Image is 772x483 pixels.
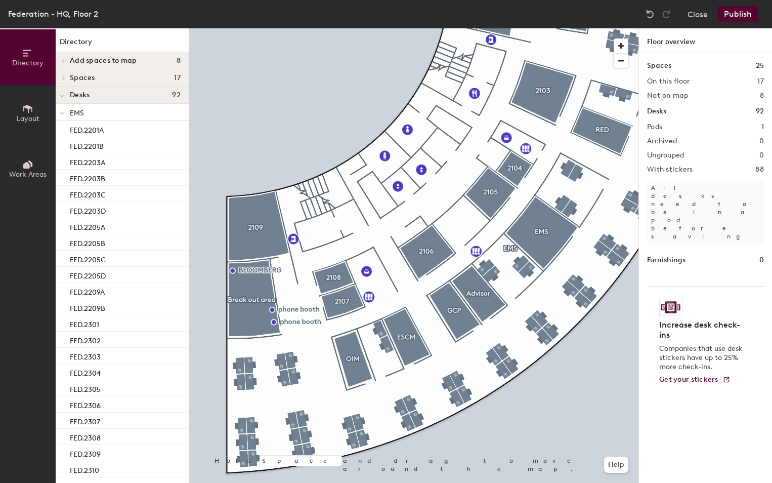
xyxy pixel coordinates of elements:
span: Directory [12,59,44,67]
span: Add spaces to map [70,57,137,65]
button: Publish [718,6,758,22]
p: FED.2301 [70,317,99,329]
p: FED.2205A [70,220,105,232]
button: Close [688,6,708,22]
p: FED.2203B [70,172,105,183]
p: FED.2205D [70,269,106,280]
p: FED.2201B [70,139,104,151]
p: FED.2203A [70,155,105,167]
h1: Floor overview [639,28,772,52]
h1: Furnishings [647,255,685,266]
p: FED.2304 [70,366,101,378]
h2: 17 [757,77,764,86]
button: Help [604,457,628,473]
p: FED.2203C [70,188,106,199]
p: FED.2209B [70,301,105,313]
h1: 0 [759,255,764,266]
p: All desks need to be in a pod before saving [647,180,764,245]
h1: Directory [56,36,189,52]
h2: 0 [759,137,764,145]
h2: On this floor [647,77,690,86]
p: FED.2309 [70,447,101,459]
h1: 25 [756,60,764,71]
h2: 0 [759,151,764,159]
span: Work Areas [9,170,47,179]
h2: 1 [761,123,764,131]
a: Get your stickers [659,376,731,384]
img: Undo [645,9,655,19]
p: Companies that use desk stickers have up to 25% more check-ins. [659,344,746,372]
span: Get your stickers [659,375,718,384]
h2: With stickers [647,166,693,174]
p: FED.2305 [70,382,101,394]
span: Desks [70,91,90,99]
span: Spaces [70,74,95,82]
p: FED.2310 [70,463,99,475]
div: Federation - HQ, Floor 2 [8,8,98,20]
span: Layout [17,114,39,123]
p: FED.2205C [70,253,106,264]
h1: 92 [756,106,764,117]
span: 17 [174,74,181,82]
h4: Increase desk check-ins [659,320,746,340]
img: Sticker logo [659,299,682,316]
h2: Ungrouped [647,151,684,159]
p: FED.2306 [70,398,101,410]
span: EMS [70,109,84,117]
h2: Not on map [647,92,688,100]
p: FED.2308 [70,431,101,442]
span: 8 [177,57,181,65]
p: FED.2302 [70,334,101,345]
h2: Pods [647,123,662,131]
h2: 8 [760,92,764,100]
p: FED.2307 [70,415,100,426]
h1: Spaces [647,60,671,71]
p: FED.2209A [70,285,105,297]
h1: Desks [647,106,666,117]
img: Redo [661,9,671,19]
h2: Archived [647,137,677,145]
p: FED.2203D [70,204,106,216]
p: FED.2205B [70,236,105,248]
h2: 88 [755,166,764,174]
span: 92 [172,91,181,99]
p: FED.2303 [70,350,101,361]
p: FED.2201A [70,123,104,135]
